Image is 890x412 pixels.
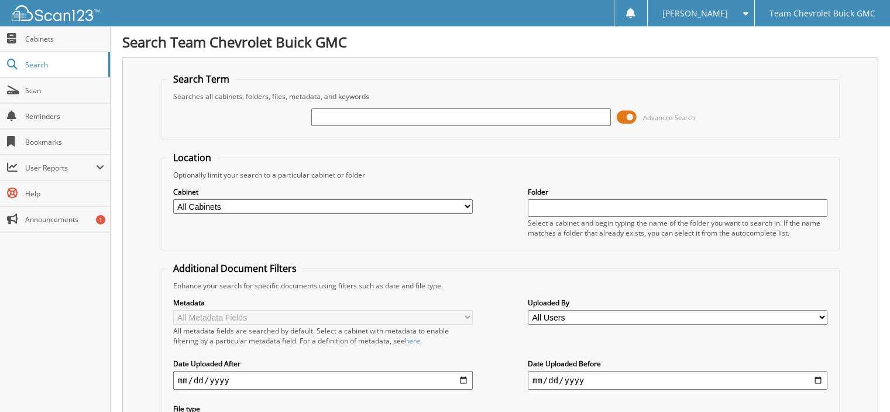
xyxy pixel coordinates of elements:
[769,10,875,17] span: Team Chevrolet Buick GMC
[167,281,834,291] div: Enhance your search for specific documents using filters such as date and file type.
[167,73,235,86] legend: Search Term
[173,187,473,197] label: Cabinet
[173,326,473,346] div: All metadata fields are searched by default. Select a cabinet with metadata to enable filtering b...
[25,214,104,224] span: Announcements
[173,371,473,390] input: start
[173,298,473,308] label: Metadata
[528,187,827,197] label: Folder
[167,262,303,275] legend: Additional Document Filters
[25,86,104,96] span: Scan
[528,359,827,369] label: Date Uploaded Before
[405,336,420,346] a: here
[25,60,102,70] span: Search
[25,34,104,44] span: Cabinets
[25,137,104,147] span: Bookmarks
[643,113,695,122] span: Advanced Search
[25,189,104,199] span: Help
[25,111,104,121] span: Reminders
[122,32,878,52] h1: Search Team Chevrolet Buick GMC
[167,170,834,180] div: Optionally limit your search to a particular cabinet or folder
[12,5,99,21] img: scan123-logo-white.svg
[528,371,827,390] input: end
[662,10,728,17] span: [PERSON_NAME]
[25,163,96,173] span: User Reports
[528,218,827,238] div: Select a cabinet and begin typing the name of the folder you want to search in. If the name match...
[528,298,827,308] label: Uploaded By
[173,359,473,369] label: Date Uploaded After
[96,215,105,224] div: 1
[167,91,834,101] div: Searches all cabinets, folders, files, metadata, and keywords
[167,151,217,164] legend: Location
